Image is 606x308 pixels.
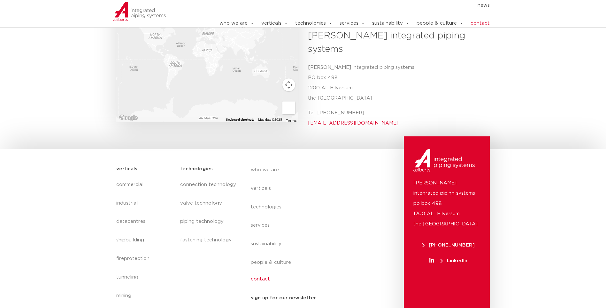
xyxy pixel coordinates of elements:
[286,119,296,122] a: Terms
[251,253,368,272] a: people & culture
[308,62,485,103] p: [PERSON_NAME] integrated piping systems PO box 498 1200 AL Hilversum the [GEOGRAPHIC_DATA]
[478,0,490,11] a: news
[417,17,464,30] a: people & culture
[413,258,483,263] a: LinkedIn
[251,235,368,253] a: sustainability
[413,243,483,247] a: [PHONE_NUMBER]
[116,268,174,287] a: tunneling
[258,118,282,121] span: Map data ©2025
[471,17,490,30] a: contact
[251,161,368,179] a: who we are
[441,258,467,263] span: LinkedIn
[422,243,475,247] span: [PHONE_NUMBER]
[251,293,316,303] h5: sign up for our newsletter
[308,29,485,56] h3: [PERSON_NAME] integrated piping systems
[251,198,368,216] a: technologies
[116,194,174,213] a: industrial
[251,272,368,287] a: contact
[118,114,139,122] a: Open this area in Google Maps (opens a new window)
[116,287,174,305] a: mining
[180,164,213,174] h5: technologies
[200,0,490,11] nav: Menu
[180,231,238,249] a: fastening technology
[308,108,485,128] p: Tel. [PHONE_NUMBER]
[295,17,333,30] a: technologies
[251,161,368,287] nav: Menu
[226,118,254,122] button: Keyboard shortcuts
[282,101,295,114] button: Drag Pegman onto the map to open Street View
[116,164,137,174] h5: verticals
[180,175,238,250] nav: Menu
[116,175,174,194] a: commercial
[340,17,365,30] a: services
[180,212,238,231] a: piping technology
[308,121,398,126] a: [EMAIL_ADDRESS][DOMAIN_NAME]
[261,17,288,30] a: verticals
[413,178,480,229] p: [PERSON_NAME] integrated piping systems po box 498 1200 AL Hilversum the [GEOGRAPHIC_DATA]
[180,175,238,194] a: connection technology
[118,114,139,122] img: Google
[180,194,238,213] a: valve technology
[116,212,174,231] a: datacentres
[116,231,174,249] a: shipbuilding
[116,249,174,268] a: fireprotection
[282,78,295,91] button: Map camera controls
[372,17,410,30] a: sustainability
[251,216,368,235] a: services
[219,17,254,30] a: who we are
[251,179,368,198] a: verticals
